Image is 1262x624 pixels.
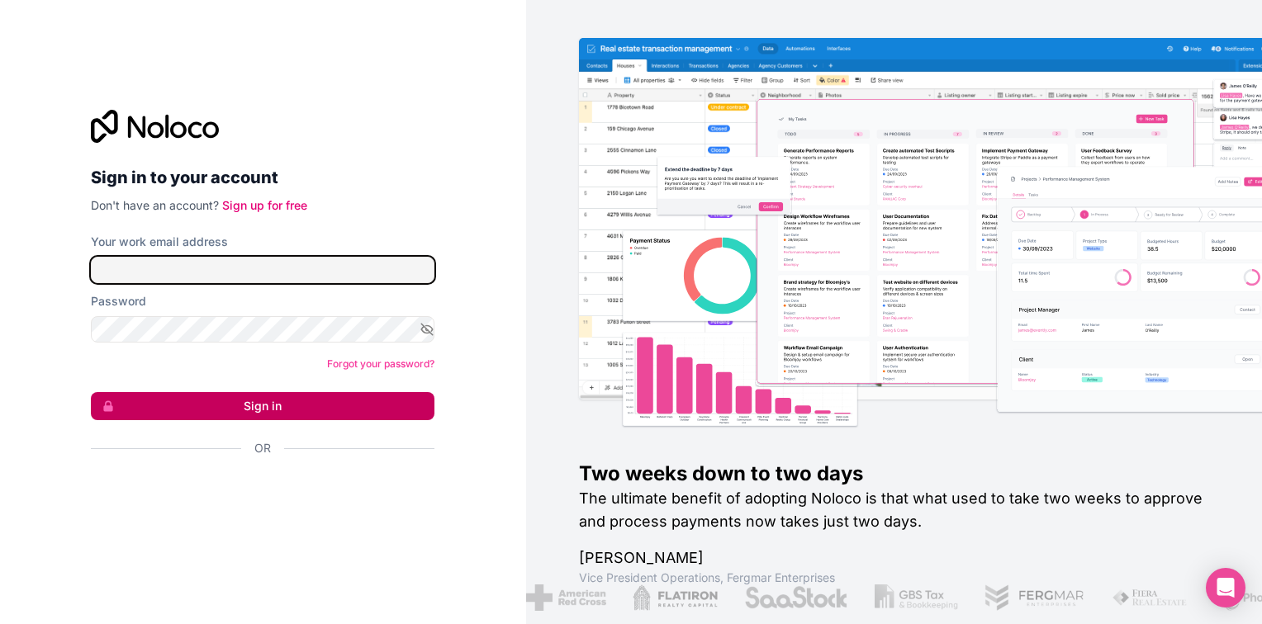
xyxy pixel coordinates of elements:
input: Password [91,316,434,343]
label: Password [91,293,146,310]
img: /assets/flatiron-C8eUkumj.png [630,584,715,611]
h1: Vice President Operations , Fergmar Enterprises [579,570,1209,586]
label: Your work email address [91,234,228,250]
img: /assets/american-red-cross-BAupjrZR.png [524,584,604,611]
span: Or [254,440,271,456]
h2: Sign in to your account [91,163,434,192]
img: /assets/fergmar-CudnrXN5.png [983,584,1084,611]
h1: [PERSON_NAME] [579,546,1209,570]
a: Forgot your password? [327,357,434,370]
span: Don't have an account? [91,198,219,212]
img: /assets/gbstax-C-GtDUiK.png [872,584,956,611]
h2: The ultimate benefit of adopting Noloco is that what used to take two weeks to approve and proces... [579,487,1209,533]
input: Email address [91,257,434,283]
img: /assets/fiera-fwj2N5v4.png [1110,584,1188,611]
h1: Two weeks down to two days [579,461,1209,487]
iframe: Sign in with Google Button [83,475,429,511]
button: Sign in [91,392,434,420]
img: /assets/saastock-C6Zbiodz.png [742,584,847,611]
div: Open Intercom Messenger [1206,568,1245,607]
a: Sign up for free [222,198,307,212]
